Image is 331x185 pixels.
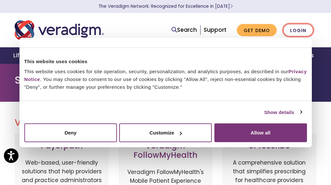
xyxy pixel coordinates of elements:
[125,141,206,160] h3: Veradigm FollowMyHealth
[15,117,317,128] h2: Veradigm Solutions
[98,3,233,9] a: The Veradigm Network: Recognized for Excellence in [DATE]Learn More
[9,47,56,64] a: Life Sciences
[15,19,104,41] img: Veradigm logo
[24,123,117,142] button: Deny
[15,74,317,86] h1: Solution Login
[206,138,323,177] iframe: Drift Chat Widget
[119,123,212,142] button: Customize
[172,26,197,34] a: Search
[237,24,277,37] a: Get Demo
[24,69,307,82] a: Privacy Notice
[204,26,226,34] a: Support
[24,57,307,65] div: This website uses cookies
[283,24,313,37] a: Login
[230,3,233,9] span: Learn More
[214,123,307,142] button: Allow all
[24,68,307,91] div: This website uses cookies for site operation, security, personalization, and analytics purposes, ...
[21,141,102,151] h3: Payerpath
[264,108,302,116] a: Show details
